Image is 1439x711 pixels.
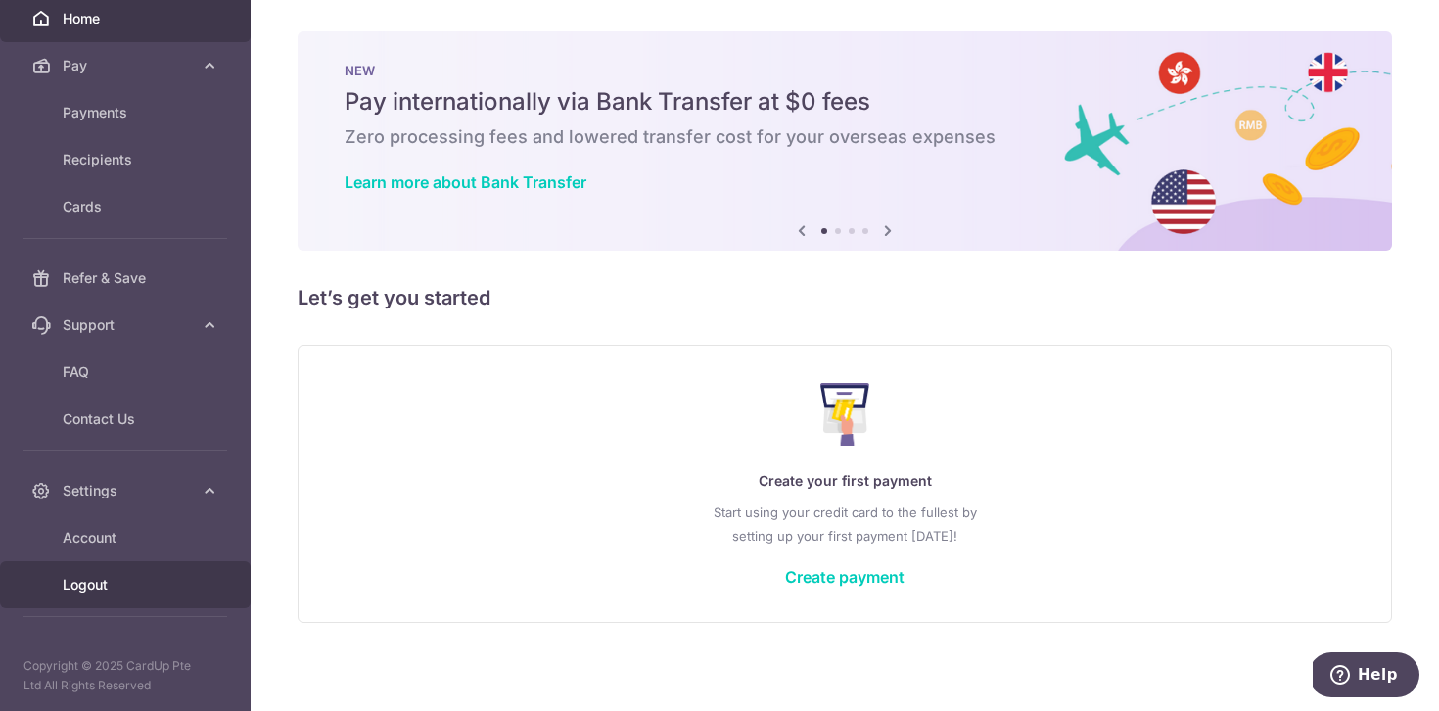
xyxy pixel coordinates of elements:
[345,63,1345,78] p: NEW
[63,9,192,28] span: Home
[785,567,905,587] a: Create payment
[63,56,192,75] span: Pay
[63,528,192,547] span: Account
[345,172,586,192] a: Learn more about Bank Transfer
[298,282,1392,313] h5: Let’s get you started
[1313,652,1419,701] iframe: Opens a widget where you can find more information
[338,469,1352,493] p: Create your first payment
[63,103,192,122] span: Payments
[345,86,1345,118] h5: Pay internationally via Bank Transfer at $0 fees
[63,315,192,335] span: Support
[820,383,870,446] img: Make Payment
[63,409,192,429] span: Contact Us
[298,31,1392,251] img: Bank transfer banner
[63,362,192,382] span: FAQ
[63,197,192,216] span: Cards
[63,150,192,169] span: Recipients
[345,125,1345,149] h6: Zero processing fees and lowered transfer cost for your overseas expenses
[338,500,1352,547] p: Start using your credit card to the fullest by setting up your first payment [DATE]!
[63,575,192,594] span: Logout
[63,268,192,288] span: Refer & Save
[63,481,192,500] span: Settings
